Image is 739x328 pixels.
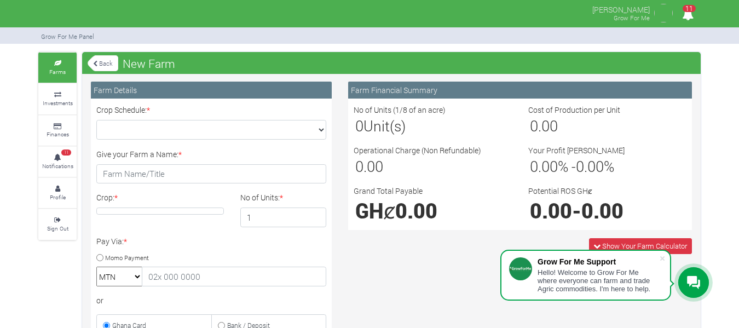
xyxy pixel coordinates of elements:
[602,241,687,251] span: Show Your Farm Calculator
[677,10,698,21] a: 11
[43,99,73,107] small: Investments
[88,54,118,72] a: Back
[530,116,558,135] span: 0.00
[38,84,77,114] a: Investments
[355,117,510,135] h3: Unit(s)
[240,192,283,203] label: No of Units:
[120,53,178,74] span: New Farm
[576,157,604,176] span: 0.00
[38,53,77,83] a: Farms
[677,2,698,27] i: Notifications
[38,147,77,177] a: 11 Notifications
[528,104,620,116] label: Cost of Production per Unit
[96,104,150,116] label: Crop Schedule:
[538,257,659,266] div: Grow For Me Support
[96,254,103,261] input: Momo Payment
[38,209,77,239] a: Sign Out
[96,235,127,247] label: Pay Via:
[41,2,46,24] img: growforme image
[96,148,182,160] label: Give your Farm a Name:
[581,197,623,224] span: 0.00
[91,82,332,99] div: Farm Details
[355,157,383,176] span: 0.00
[530,158,685,175] h3: % - %
[42,162,73,170] small: Notifications
[538,268,659,293] div: Hello! Welcome to Grow For Me where everyone can farm and trade Agric commodities. I'm here to help.
[528,185,592,197] label: Potential ROS GHȼ
[96,192,118,203] label: Crop:
[653,2,674,24] img: growforme image
[354,104,446,116] label: No of Units (1/8 of an acre)
[105,253,149,261] small: Momo Payment
[530,198,685,223] h1: -
[41,32,94,41] small: Grow For Me Panel
[96,295,326,306] div: or
[38,178,77,208] a: Profile
[354,145,481,156] label: Operational Charge (Non Refundable)
[348,82,692,99] div: Farm Financial Summary
[49,68,66,76] small: Farms
[530,197,572,224] span: 0.00
[355,198,510,223] h1: GHȼ
[395,197,437,224] span: 0.00
[142,267,326,286] input: 02x 000 0000
[614,14,650,22] small: Grow For Me
[355,116,363,135] span: 0
[47,225,68,232] small: Sign Out
[61,149,71,156] span: 11
[528,145,625,156] label: Your Profit [PERSON_NAME]
[530,157,558,176] span: 0.00
[96,164,326,184] input: Farm Name/Title
[50,193,66,201] small: Profile
[683,5,696,12] span: 11
[592,2,650,15] p: [PERSON_NAME]
[47,130,69,138] small: Finances
[38,116,77,146] a: Finances
[354,185,423,197] label: Grand Total Payable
